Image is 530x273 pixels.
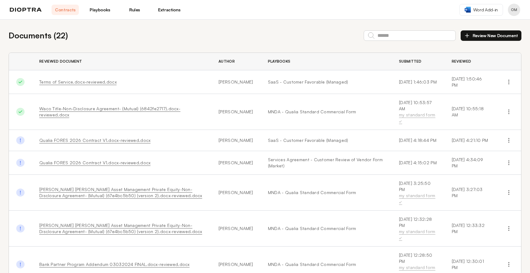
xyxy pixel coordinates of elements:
[211,70,261,94] td: [PERSON_NAME]
[211,211,261,247] td: [PERSON_NAME]
[121,5,148,15] a: Rules
[32,53,211,70] th: Reviewed Document
[392,70,444,94] td: [DATE] 1:46:03 PM
[39,187,202,198] a: [PERSON_NAME] [PERSON_NAME] Asset Management Private Equity-Non-Disclosure Agreement- (Mutual) (6...
[399,112,437,124] div: my standard form ✓
[52,5,79,15] a: Contracts
[16,78,25,86] img: Done
[399,228,437,241] div: my standard form ✓
[9,29,68,41] h2: Documents ( 22 )
[473,7,498,13] span: Word Add-in
[268,79,384,85] a: SaaS - Customer Favorable (Managed)
[392,94,444,130] td: [DATE] 10:53:57 AM
[86,5,114,15] a: Playbooks
[16,260,25,269] img: Done
[444,130,497,151] td: [DATE] 4:21:10 PM
[39,262,190,267] a: Bank Partner Program Addendum 03032024 FINAL.docx-reviewed.docx
[39,79,117,84] a: Terms of Service.docx-reviewed.docx
[392,53,444,70] th: Submitted
[211,94,261,130] td: [PERSON_NAME]
[508,4,520,16] button: Profile menu
[444,175,497,211] td: [DATE] 3:27:03 PM
[156,5,183,15] a: Extractions
[16,136,25,145] img: Done
[39,223,202,234] a: [PERSON_NAME] [PERSON_NAME] Asset Management Private Equity-Non-Disclosure Agreement- (Mutual) (6...
[211,175,261,211] td: [PERSON_NAME]
[16,189,25,197] img: Done
[444,151,497,175] td: [DATE] 4:34:09 PM
[392,175,444,211] td: [DATE] 3:25:50 PM
[268,157,384,169] a: Services Agreement - Customer Review of Vendor Form (Market)
[268,109,384,115] a: MNDA - Qualia Standard Commercial Form
[444,94,497,130] td: [DATE] 10:55:18 AM
[39,138,150,143] a: Qualia FORES 2026 Contract V1.docx-reviewed.docx
[268,225,384,232] a: MNDA - Qualia Standard Commercial Form
[39,160,150,165] a: Qualia FORES 2026 Contract V1.docx-reviewed.docx
[392,151,444,175] td: [DATE] 4:15:02 PM
[459,4,503,16] a: Word Add-in
[444,70,497,94] td: [DATE] 1:50:46 PM
[16,159,25,167] img: Done
[444,211,497,247] td: [DATE] 12:33:32 PM
[39,106,180,117] a: Waco Title-Non-Disclosure Agreement- (Mutual) (6842fe2717).docx-reviewed.docx
[16,224,25,233] img: Done
[461,30,521,41] button: Review New Document
[399,193,437,205] div: my standard form ✓
[268,137,384,143] a: SaaS - Customer Favorable (Managed)
[444,53,497,70] th: Reviewed
[392,211,444,247] td: [DATE] 12:32:28 PM
[211,130,261,151] td: [PERSON_NAME]
[261,53,392,70] th: Playbooks
[392,130,444,151] td: [DATE] 4:18:44 PM
[211,53,261,70] th: Author
[268,261,384,267] a: MNDA - Qualia Standard Commercial Form
[10,8,42,12] img: logo
[268,189,384,196] a: MNDA - Qualia Standard Commercial Form
[211,151,261,175] td: [PERSON_NAME]
[465,7,471,13] img: word
[16,108,25,116] img: Done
